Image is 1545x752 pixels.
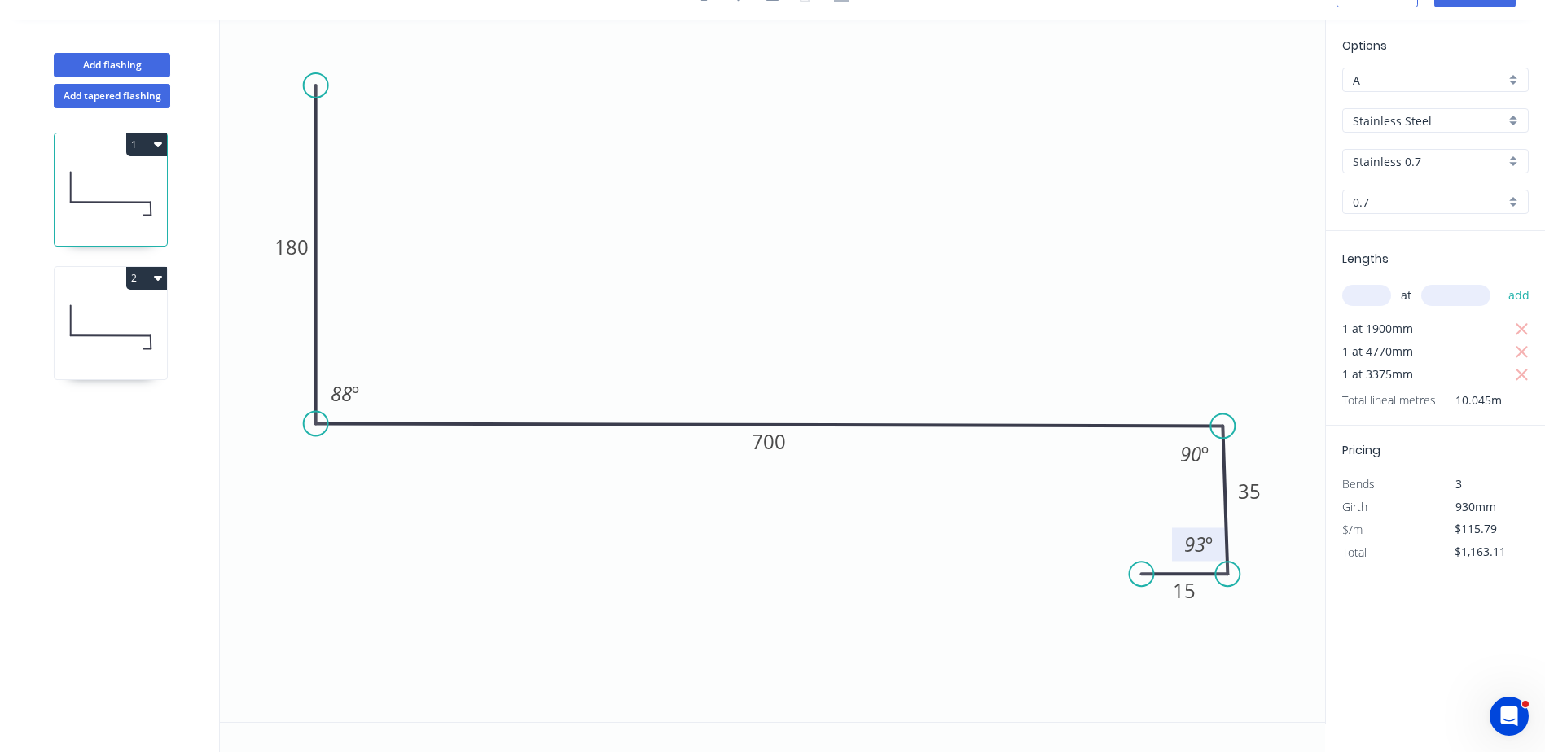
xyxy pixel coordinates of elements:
tspan: º [1201,440,1209,467]
span: Total lineal metres [1342,389,1436,412]
tspan: 15 [1173,577,1196,604]
tspan: 88 [331,380,352,407]
span: Lengths [1342,251,1389,267]
input: Material [1353,112,1505,129]
button: 1 [126,133,167,156]
span: 10.045m [1436,389,1502,412]
span: 930mm [1455,499,1496,514]
svg: 0 [220,20,1325,722]
span: Options [1342,37,1387,54]
span: Girth [1342,499,1367,514]
span: 1 at 3375mm [1342,363,1413,386]
span: at [1401,284,1411,307]
button: add [1500,282,1538,309]
button: 2 [126,267,167,290]
tspan: 180 [274,234,309,260]
iframe: Intercom live chat [1490,697,1529,736]
span: 1 at 4770mm [1342,340,1413,363]
input: Price level [1353,72,1505,89]
button: Add flashing [54,53,170,77]
tspan: 700 [752,428,786,455]
tspan: 35 [1238,478,1261,505]
tspan: º [1205,531,1213,557]
input: Thickness [1353,194,1505,211]
button: Add tapered flashing [54,84,170,108]
tspan: 93 [1184,531,1205,557]
span: 1 at 1900mm [1342,317,1413,340]
span: Total [1342,544,1367,560]
span: Bends [1342,476,1375,492]
tspan: 90 [1180,440,1201,467]
input: Colour [1353,153,1505,170]
tspan: º [352,380,359,407]
span: $/m [1342,522,1363,537]
span: Pricing [1342,442,1380,458]
span: 3 [1455,476,1462,492]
